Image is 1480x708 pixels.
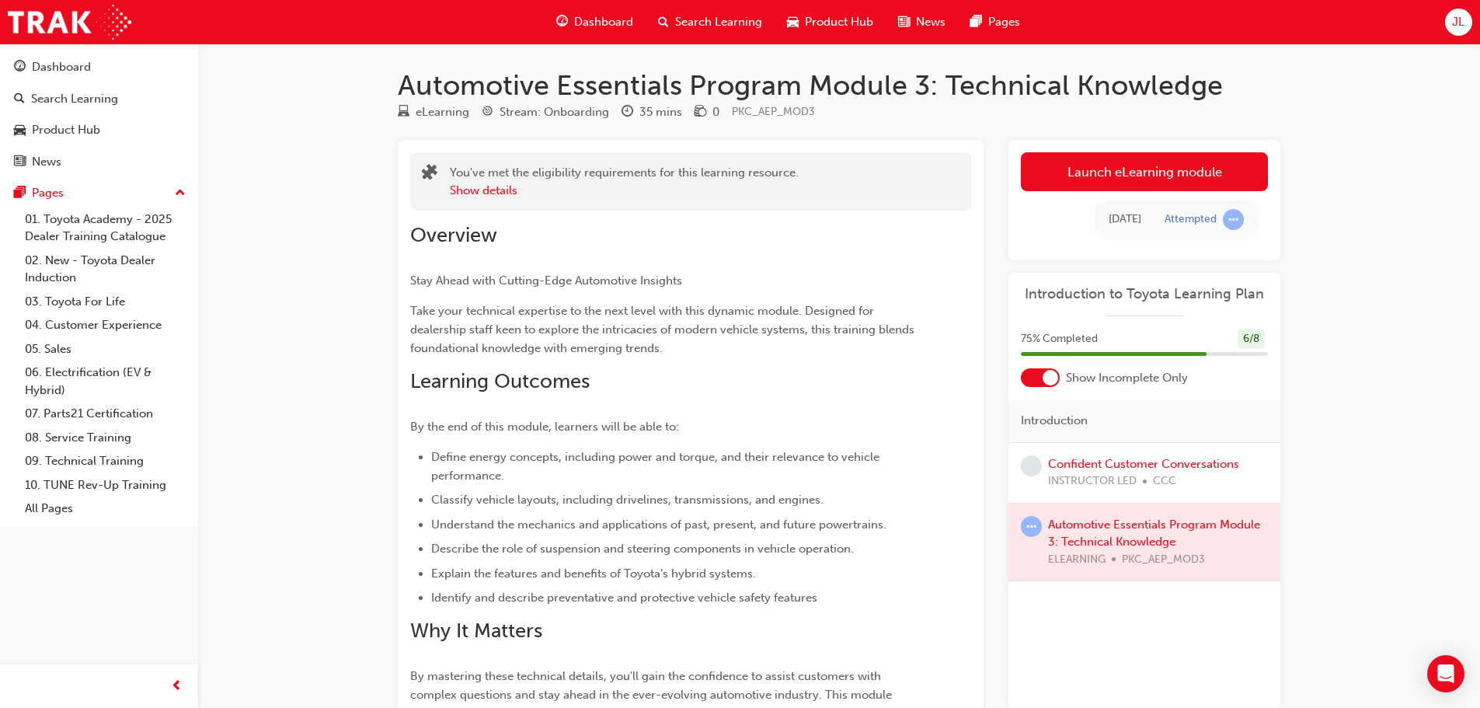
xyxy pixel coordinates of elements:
[805,13,873,31] span: Product Hub
[431,567,756,581] span: Explain the features and benefits of Toyota’s hybrid systems.
[6,179,192,208] button: Pages
[19,449,192,473] a: 09. Technical Training
[431,518,886,532] span: Understand the mechanics and applications of past, present, and future powertrains.
[450,182,517,200] button: Show details
[6,50,192,179] button: DashboardSearch LearningProduct HubNews
[1021,516,1042,537] span: learningRecordVerb_ATTEMPT-icon
[6,116,192,145] a: Product Hub
[19,402,192,426] a: 07. Parts21 Certification
[19,473,192,497] a: 10. TUNE Rev-Up Training
[431,493,824,507] span: Classify vehicle layouts, including drivelines, transmissions, and engines.
[1452,13,1464,31] span: JL
[431,450,883,483] span: Define energy concepts, including power and torque, and their relevance to vehicle performance.
[14,124,26,138] span: car-icon
[1021,285,1268,303] a: Introduction to Toyota Learning Plan
[1109,211,1141,228] div: Tue Sep 02 2025 13:39:23 GMT+1000 (Australian Eastern Standard Time)
[500,103,609,121] div: Stream: Onboarding
[422,166,437,183] span: puzzle-icon
[1021,152,1268,191] a: Launch eLearning module
[622,103,682,122] div: Duration
[175,183,186,204] span: up-icon
[431,542,854,556] span: Describe the role of suspension and steering components in vehicle operation.
[544,6,646,38] a: guage-iconDashboard
[32,153,61,171] div: News
[32,184,64,202] div: Pages
[14,61,26,75] span: guage-icon
[6,148,192,176] a: News
[1445,9,1472,36] button: JL
[19,313,192,337] a: 04. Customer Experience
[1021,412,1088,430] span: Introduction
[19,290,192,314] a: 03. Toyota For Life
[410,304,918,355] span: Take your technical expertise to the next level with this dynamic module. Designed for dealership...
[398,68,1280,103] h1: Automotive Essentials Program Module 3: Technical Knowledge
[8,5,131,40] img: Trak
[19,208,192,249] a: 01. Toyota Academy - 2025 Dealer Training Catalogue
[410,619,542,643] span: Why It Matters
[416,103,469,121] div: eLearning
[646,6,775,38] a: search-iconSearch Learning
[19,361,192,402] a: 06. Electrification (EV & Hybrid)
[1165,212,1217,227] div: Attempted
[19,337,192,361] a: 05. Sales
[1427,655,1464,692] div: Open Intercom Messenger
[410,420,679,434] span: By the end of this module, learners will be able to:
[787,12,799,32] span: car-icon
[1021,330,1098,348] span: 75 % Completed
[6,53,192,82] a: Dashboard
[482,106,493,120] span: target-icon
[1223,209,1244,230] span: learningRecordVerb_ATTEMPT-icon
[410,369,590,393] span: Learning Outcomes
[622,106,633,120] span: clock-icon
[970,12,982,32] span: pages-icon
[450,164,799,199] div: You've met the eligibility requirements for this learning resource.
[574,13,633,31] span: Dashboard
[775,6,886,38] a: car-iconProduct Hub
[898,12,910,32] span: news-icon
[675,13,762,31] span: Search Learning
[19,497,192,521] a: All Pages
[171,677,183,696] span: prev-icon
[431,591,817,605] span: Identify and describe preventative and protective vehicle safety features
[886,6,958,38] a: news-iconNews
[14,155,26,169] span: news-icon
[639,103,682,121] div: 35 mins
[410,223,497,247] span: Overview
[19,426,192,450] a: 08. Service Training
[14,187,26,201] span: pages-icon
[14,92,25,106] span: search-icon
[712,103,719,121] div: 0
[732,105,815,118] span: Learning resource code
[19,249,192,290] a: 02. New - Toyota Dealer Induction
[695,106,706,120] span: money-icon
[1066,369,1188,387] span: Show Incomplete Only
[916,13,945,31] span: News
[398,103,469,122] div: Type
[1048,457,1239,471] a: Confident Customer Conversations
[31,90,118,108] div: Search Learning
[32,58,91,76] div: Dashboard
[1238,329,1265,350] div: 6 / 8
[958,6,1033,38] a: pages-iconPages
[410,274,682,288] span: Stay Ahead with Cutting-Edge Automotive Insights
[988,13,1020,31] span: Pages
[482,103,609,122] div: Stream
[32,121,100,139] div: Product Hub
[398,106,409,120] span: learningResourceType_ELEARNING-icon
[6,85,192,113] a: Search Learning
[1048,473,1137,490] span: INSTRUCTOR LED
[695,103,719,122] div: Price
[1021,455,1042,476] span: learningRecordVerb_NONE-icon
[658,12,669,32] span: search-icon
[1153,473,1176,490] span: CCC
[556,12,568,32] span: guage-icon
